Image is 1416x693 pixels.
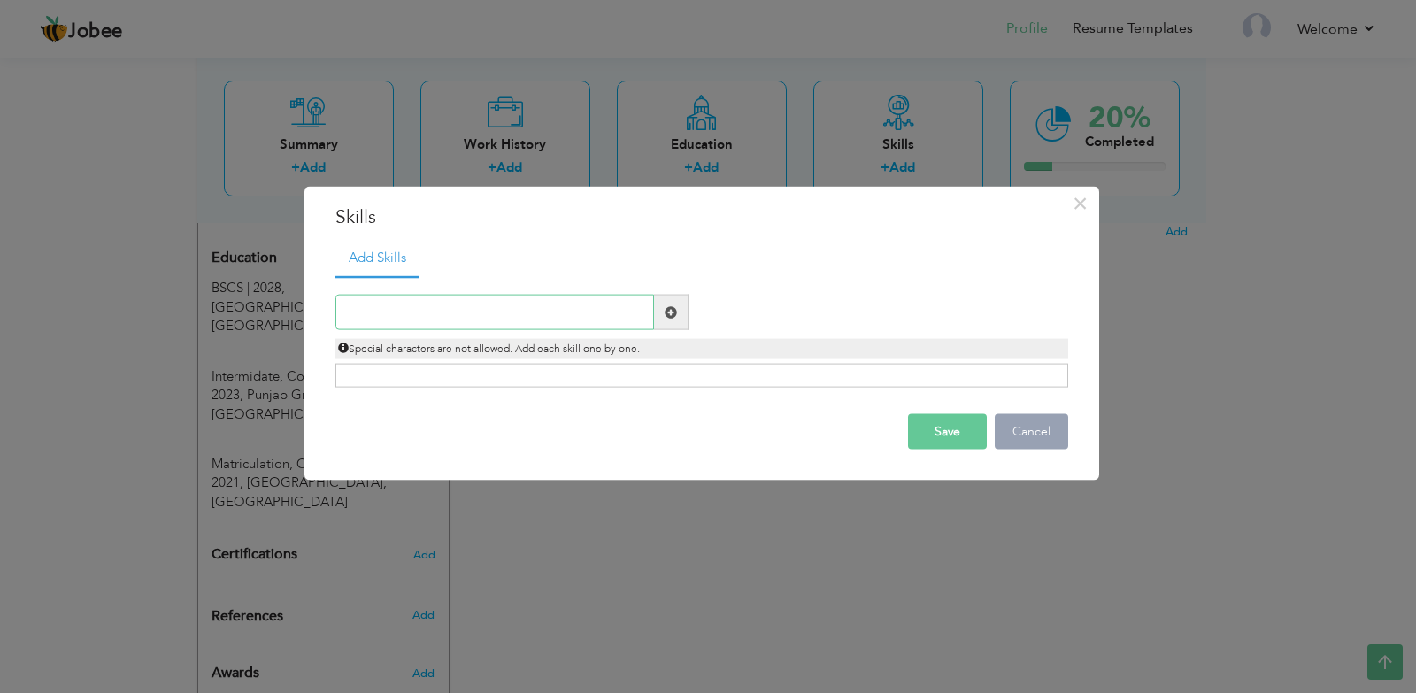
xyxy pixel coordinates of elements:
[908,414,987,450] button: Save
[335,239,419,278] a: Add Skills
[1073,187,1088,219] span: ×
[335,204,1068,230] h3: Skills
[1066,189,1095,217] button: Close
[338,342,640,356] span: Special characters are not allowed. Add each skill one by one.
[995,414,1068,450] button: Cancel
